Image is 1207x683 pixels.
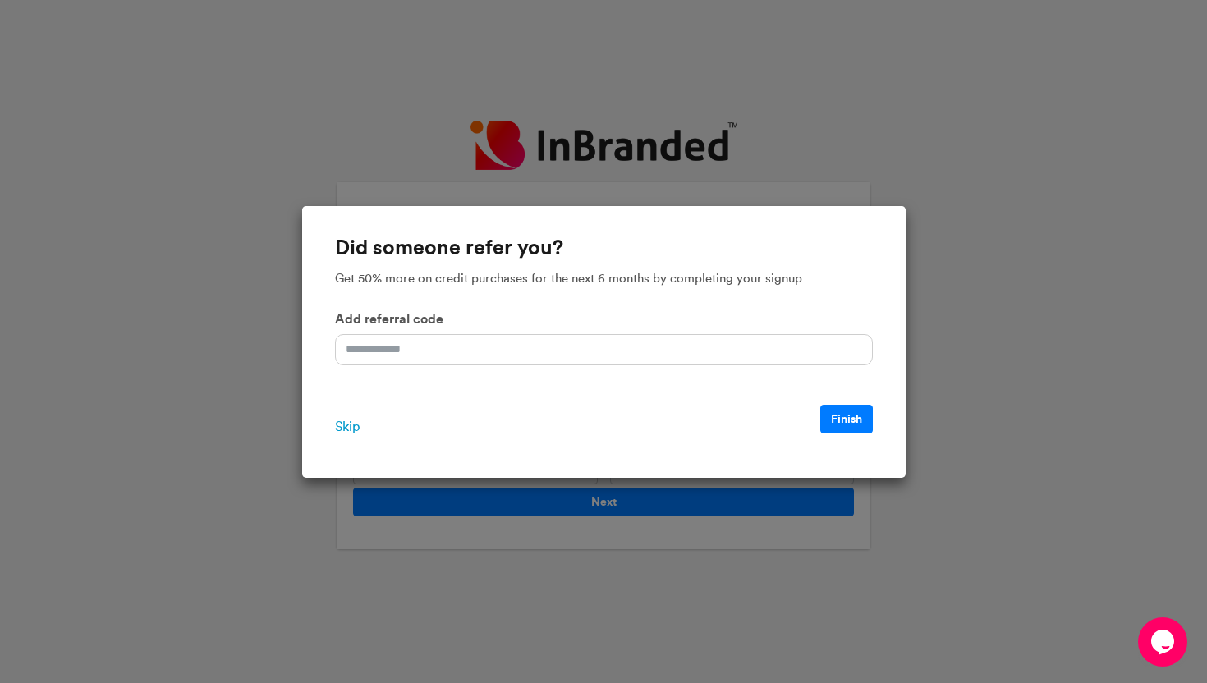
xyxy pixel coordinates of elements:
[335,417,360,437] span: Skip
[820,405,873,433] button: Finish
[335,303,443,334] label: Add referral code
[1138,617,1191,667] iframe: chat widget
[335,227,873,267] h6: Did someone refer you?
[335,267,873,290] p: Get 50% more on credit purchases for the next 6 months by completing your signup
